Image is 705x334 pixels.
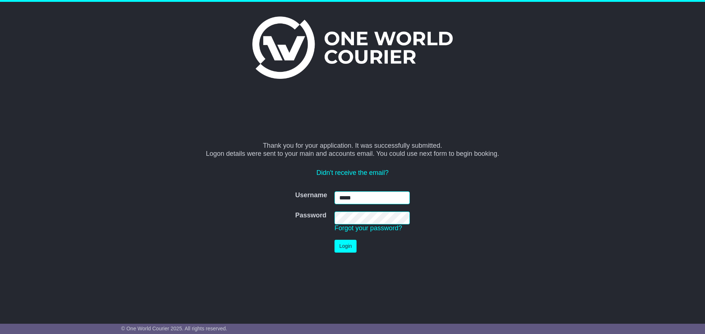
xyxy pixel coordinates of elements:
[295,212,326,220] label: Password
[335,240,357,253] button: Login
[317,169,389,176] a: Didn't receive the email?
[252,16,453,79] img: One World
[206,142,499,157] span: Thank you for your application. It was successfully submitted. Logon details were sent to your ma...
[335,224,402,232] a: Forgot your password?
[295,191,327,199] label: Username
[121,326,227,331] span: © One World Courier 2025. All rights reserved.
